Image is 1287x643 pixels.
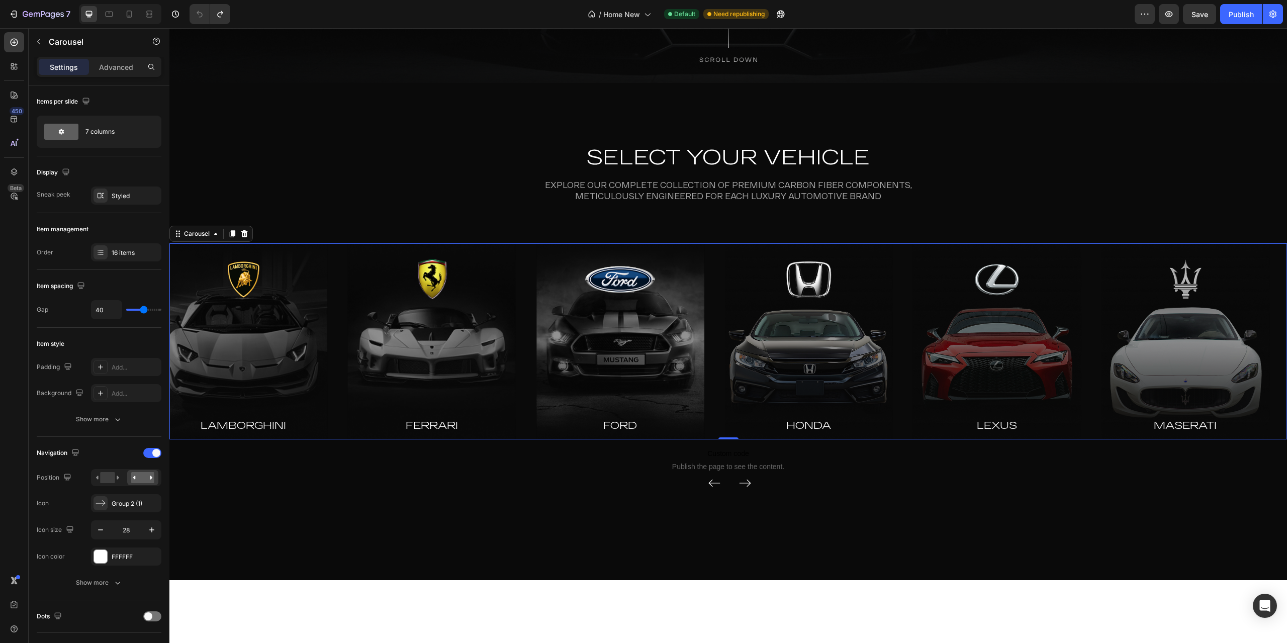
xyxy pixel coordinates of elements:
p: Settings [50,62,78,72]
div: Group 2 (1) [112,499,159,508]
p: Carousel [49,36,134,48]
h2: Ford [375,390,527,403]
h2: Ferrari [187,390,339,403]
div: Show more [76,414,123,424]
img: gempages_580502281967895123-e92ed297-eaa4-4e61-a5f6-78d98b00a3de.png [178,215,347,411]
div: Navigation [37,446,81,460]
button: Show more [37,410,161,428]
div: Open Intercom Messenger [1253,594,1277,618]
div: Item style [37,339,64,348]
h2: HONDA [563,390,715,403]
p: 7 [66,8,70,20]
div: Carousel [13,201,42,210]
div: 450 [10,107,24,115]
div: Display [37,166,72,179]
div: Styled [112,192,159,201]
div: Publish [1229,9,1254,20]
div: Dots [37,610,64,623]
span: Need republishing [713,10,765,19]
button: Save [1183,4,1216,24]
img: gempages_580502281967895123-cb051265-f7a2-4144-b2d0-2eb142aad0d1.png [555,215,723,411]
span: Home New [603,9,640,20]
div: 7 columns [85,120,147,143]
iframe: Design area [169,28,1287,643]
h2: Our Mods [217,612,901,639]
button: Publish [1220,4,1262,24]
div: Icon color [37,552,65,561]
div: Add... [112,389,159,398]
img: gempages_580502281967895123-57ebc05a-0ec2-4858-8614-b7ab24fe6fb2.png [366,215,535,411]
div: Position [37,471,73,485]
button: Carousel Next Arrow [562,440,590,470]
span: / [599,9,601,20]
p: Advanced [99,62,133,72]
div: Item management [37,225,88,234]
input: Auto [91,301,122,319]
span: Save [1191,10,1208,19]
div: FFFFFF [112,553,159,562]
div: Items per slide [37,95,92,109]
p: Explore our complete collection of premium carbon fiber components, meticulously engineered for e... [367,151,751,174]
div: Sneak peek [37,190,70,199]
h2: SELECT YOUR VEHICLE [366,115,752,142]
div: Padding [37,360,74,374]
div: Show more [76,578,123,588]
div: Add... [112,363,159,372]
div: Icon size [37,523,76,537]
div: Order [37,248,53,257]
div: Background [37,387,85,400]
div: Gap [37,305,48,314]
button: 7 [4,4,75,24]
div: Undo/Redo [190,4,230,24]
h2: Maserati [940,390,1092,403]
div: Icon [37,499,49,508]
img: gempages_580502281967895123-40802ffd-6370-4814-8011-7433a95cbdae.png [932,215,1100,411]
button: Carousel Back Arrow [531,440,559,470]
div: Beta [8,184,24,192]
span: Default [674,10,695,19]
img: gempages_580502281967895123-34a3ae55-2d30-44ba-99cc-947b3e523366.png [744,215,912,411]
div: 16 items [112,248,159,257]
button: Show more [37,574,161,592]
h2: Lexus [752,390,904,403]
div: Item spacing [37,280,87,293]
